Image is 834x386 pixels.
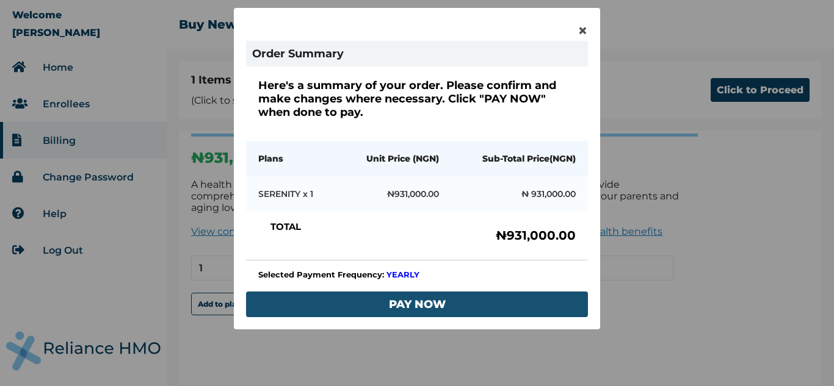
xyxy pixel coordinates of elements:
[246,176,338,212] td: SERENITY x 1
[386,270,419,279] strong: YEARLY
[578,20,588,41] span: ×
[270,221,301,232] h2: TOTAL
[338,176,451,212] td: ₦ 931,000.00
[496,228,576,243] h3: ₦ 931,000.00
[246,141,338,176] th: Plans
[246,41,588,66] h1: Order Summary
[258,270,576,279] h3: Selected Payment Frequency:
[451,141,588,176] th: Sub-Total Price(NGN)
[451,176,588,212] td: ₦ 931,000.00
[338,141,451,176] th: Unit Price (NGN)
[258,79,576,119] h2: Here's a summary of your order. Please confirm and make changes where necessary. Click "PAY NOW" ...
[246,291,588,317] button: PAY NOW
